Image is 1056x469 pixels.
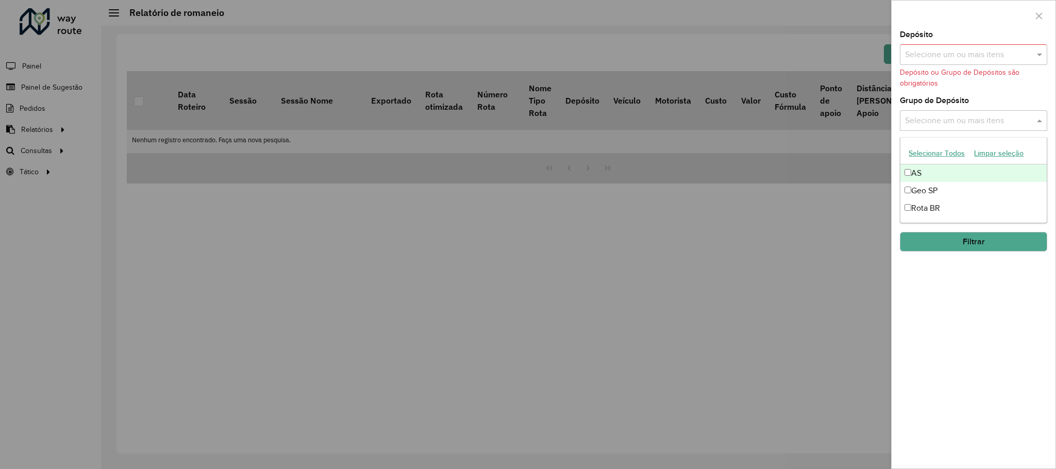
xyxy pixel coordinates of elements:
label: Grupo de Depósito [900,94,969,107]
div: AS [900,164,1046,182]
button: Filtrar [900,232,1047,252]
formly-validation-message: Depósito ou Grupo de Depósitos são obrigatórios [900,69,1019,87]
div: Geo SP [900,182,1046,199]
button: Limpar seleção [969,145,1028,161]
label: Depósito [900,28,933,41]
div: Rota BR [900,199,1046,217]
button: Selecionar Todos [904,145,969,161]
ng-dropdown-panel: Options list [900,137,1047,223]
